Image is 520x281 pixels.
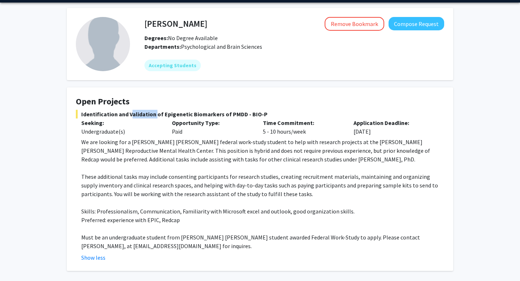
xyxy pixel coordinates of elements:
[144,43,181,50] b: Departments:
[5,248,31,276] iframe: Chat
[81,253,105,262] button: Show less
[181,43,262,50] span: Psychological and Brain Sciences
[81,138,444,164] p: We are looking for a [PERSON_NAME] [PERSON_NAME] federal work-study student to help with research...
[389,17,444,30] button: Compose Request to Victoria Paone
[144,60,201,71] mat-chip: Accepting Students
[81,118,161,127] p: Seeking:
[81,233,444,250] p: Must be an undergraduate student from [PERSON_NAME] [PERSON_NAME] student awarded Federal Work-St...
[144,17,207,30] h4: [PERSON_NAME]
[81,172,444,198] p: These additional tasks may include consenting participants for research studies, creating recruit...
[76,17,130,71] img: Profile Picture
[81,207,444,216] p: Skills: Professionalism, Communication, Familiarity with Microsoft excel and outlook, good organi...
[263,118,343,127] p: Time Commitment:
[172,118,252,127] p: Opportunity Type:
[144,34,218,42] span: No Degree Available
[166,118,257,136] div: Paid
[348,118,439,136] div: [DATE]
[257,118,348,136] div: 5 - 10 hours/week
[81,127,161,136] div: Undergraduate(s)
[354,118,433,127] p: Application Deadline:
[144,34,168,42] b: Degrees:
[76,110,444,118] span: Identification and Validation of Epigenetic Biomarkers of PMDD - BIO-P
[81,216,444,224] p: Preferred: experience with EPIC, Redcap
[325,17,384,31] button: Remove Bookmark
[76,96,444,107] h4: Open Projects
